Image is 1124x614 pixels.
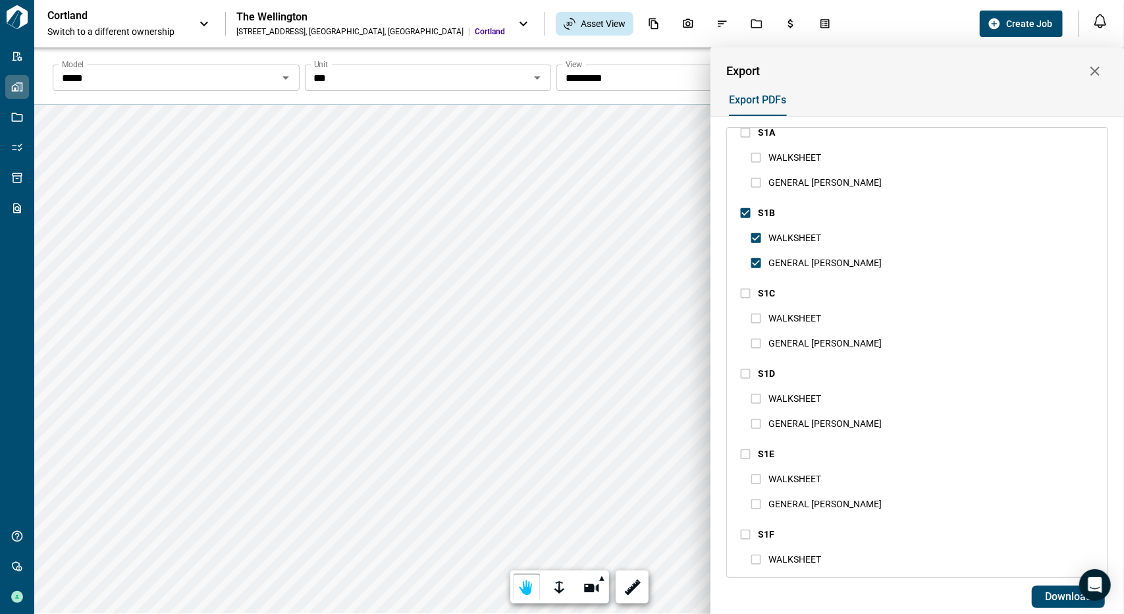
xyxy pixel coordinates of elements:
span: S1F [758,529,774,540]
span: WALKSHEET [768,152,821,163]
span: WALKSHEET [768,393,821,404]
button: Download [1032,586,1105,608]
span: GENERAL [PERSON_NAME] [768,258,882,268]
span: WALKSHEET [768,474,821,484]
div: Open Intercom Messenger [1079,569,1111,601]
span: Export PDFs [729,94,786,107]
div: base tabs [716,84,1108,116]
span: Export [726,65,760,78]
span: GENERAL [PERSON_NAME] [768,338,882,349]
span: WALKSHEET [768,313,821,323]
span: S1E [758,449,774,459]
span: S1C [758,288,775,298]
span: WALKSHEET [768,554,821,565]
span: GENERAL [PERSON_NAME] [768,418,882,429]
span: Download [1045,590,1092,603]
span: S1B [758,208,775,218]
span: WALKSHEET [768,233,821,243]
span: GENERAL [PERSON_NAME] [768,177,882,188]
span: S1D [758,368,775,379]
span: GENERAL [PERSON_NAME] [768,499,882,509]
span: S1A [758,127,775,138]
